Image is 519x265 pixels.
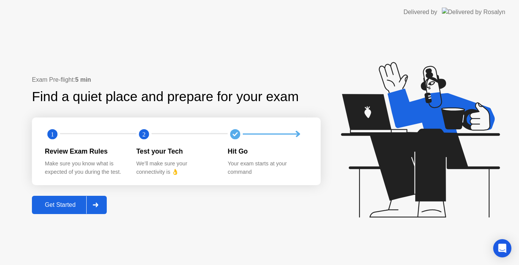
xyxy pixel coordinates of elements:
[228,160,307,176] div: Your exam starts at your command
[51,130,54,138] text: 1
[403,8,437,17] div: Delivered by
[32,87,300,107] div: Find a quiet place and prepare for your exam
[34,202,86,208] div: Get Started
[228,146,307,156] div: Hit Go
[136,146,216,156] div: Test your Tech
[442,8,505,16] img: Delivered by Rosalyn
[32,75,321,84] div: Exam Pre-flight:
[493,239,511,257] div: Open Intercom Messenger
[75,76,91,83] b: 5 min
[45,146,124,156] div: Review Exam Rules
[142,130,146,138] text: 2
[136,160,216,176] div: We’ll make sure your connectivity is 👌
[45,160,124,176] div: Make sure you know what is expected of you during the test.
[32,196,107,214] button: Get Started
